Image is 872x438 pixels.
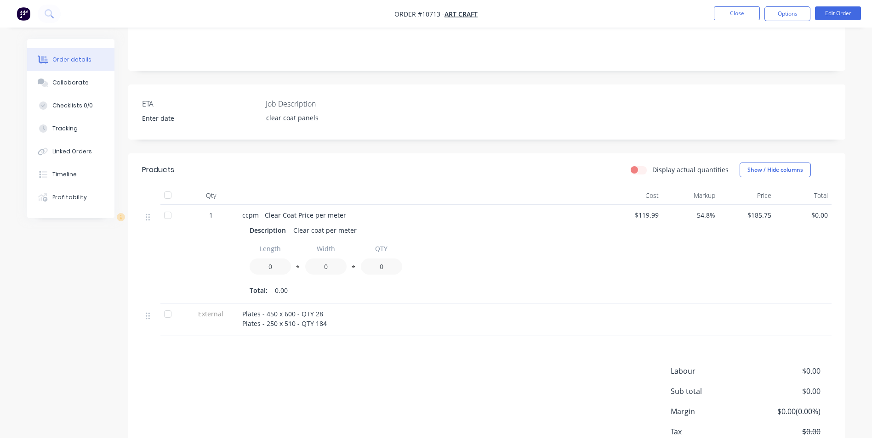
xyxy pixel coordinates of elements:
[17,7,30,21] img: Factory
[142,98,257,109] label: ETA
[662,186,719,205] div: Markup
[275,286,288,295] span: 0.00
[27,186,114,209] button: Profitability
[27,140,114,163] button: Linked Orders
[361,241,402,257] input: Label
[27,94,114,117] button: Checklists 0/0
[27,117,114,140] button: Tracking
[290,224,360,237] div: Clear coat per meter
[52,124,78,133] div: Tracking
[445,10,478,18] a: Art Craft
[606,186,663,205] div: Cost
[259,111,374,124] div: clear coat panels
[52,79,89,87] div: Collaborate
[142,164,174,175] div: Products
[815,6,861,20] button: Edit Order
[27,163,114,186] button: Timeline
[610,210,659,220] span: $119.99
[187,309,235,319] span: External
[183,186,239,205] div: Qty
[666,210,715,220] span: 54.8%
[242,309,327,328] span: Plates - 450 x 600 - QTY 28 Plates - 250 x 510 - QTY 184
[27,48,114,71] button: Order details
[752,426,820,437] span: $0.00
[250,241,291,257] input: Label
[779,210,828,220] span: $0.00
[52,193,87,202] div: Profitability
[740,163,811,177] button: Show / Hide columns
[52,147,92,156] div: Linked Orders
[361,258,402,275] input: Value
[209,210,213,220] span: 1
[52,101,93,110] div: Checklists 0/0
[671,365,752,376] span: Labour
[671,426,752,437] span: Tax
[250,286,268,295] span: Total:
[242,211,346,219] span: ccpm - Clear Coat Price per meter
[305,258,347,275] input: Value
[27,71,114,94] button: Collaborate
[671,406,752,417] span: Margin
[305,241,347,257] input: Label
[394,10,445,18] span: Order #10713 -
[266,98,381,109] label: Job Description
[52,170,77,179] div: Timeline
[723,210,772,220] span: $185.75
[250,224,290,237] div: Description
[652,165,729,174] label: Display actual quantities
[752,365,820,376] span: $0.00
[714,6,760,20] button: Close
[52,56,91,64] div: Order details
[250,258,291,275] input: Value
[775,186,832,205] div: Total
[764,6,810,21] button: Options
[671,386,752,397] span: Sub total
[752,406,820,417] span: $0.00 ( 0.00 %)
[752,386,820,397] span: $0.00
[136,112,250,125] input: Enter date
[719,186,775,205] div: Price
